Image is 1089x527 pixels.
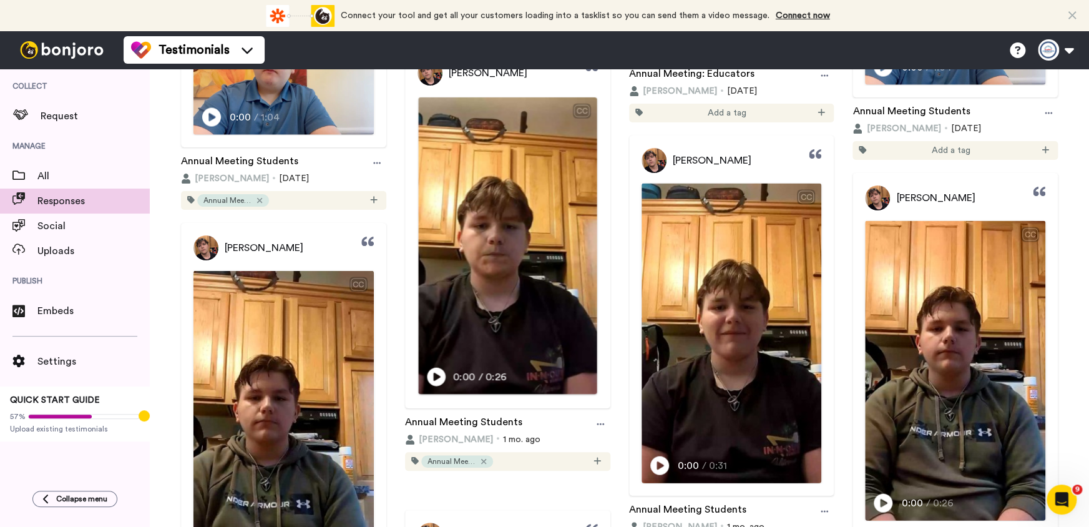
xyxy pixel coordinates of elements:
[56,494,107,504] span: Collapse menu
[702,458,706,473] span: /
[896,190,975,205] span: [PERSON_NAME]
[37,244,150,259] span: Uploads
[478,368,482,384] span: /
[351,278,366,290] div: CC
[139,410,150,421] div: Tooltip anchor
[37,354,150,369] span: Settings
[341,11,769,20] span: Connect your tool and get all your customers loading into a tasklist so you can send them a video...
[629,85,717,97] button: [PERSON_NAME]
[225,240,303,255] span: [PERSON_NAME]
[1047,485,1077,515] iframe: Intercom live chat
[678,458,700,473] span: 0:00
[629,85,834,97] div: [DATE]
[131,40,151,60] img: tm-color.svg
[852,104,970,122] a: Annual Meeting Students
[776,11,830,20] a: Connect now
[574,104,589,117] div: CC
[37,303,150,318] span: Embeds
[405,433,610,446] div: 1 mo. ago
[266,5,335,27] div: animation
[10,424,140,434] span: Upload existing testimonials
[181,172,269,185] button: [PERSON_NAME]
[932,144,970,157] span: Add a tag
[449,66,527,81] span: [PERSON_NAME]
[418,61,442,86] img: Profile Picture
[181,154,298,172] a: Annual Meeting Students
[230,109,251,124] span: 0:00
[932,495,954,510] span: 0:26
[629,66,754,85] a: Annual Meeting: Educators
[642,148,667,173] img: Profile Picture
[798,190,814,203] div: CC
[418,97,597,414] img: Video Thumbnail
[852,122,1058,135] div: [DATE]
[32,491,117,507] button: Collapse menu
[1022,228,1038,240] div: CC
[405,415,522,433] a: Annual Meeting Students
[254,109,258,124] span: /
[203,195,253,205] span: Annual Meeting (Journeys)
[485,368,507,384] span: 0:26
[673,153,751,168] span: [PERSON_NAME]
[642,183,822,503] img: Video Thumbnail
[159,41,230,59] span: Testimonials
[37,219,150,234] span: Social
[193,33,374,134] img: Video Thumbnail
[181,172,386,185] div: [DATE]
[37,169,150,184] span: All
[453,368,476,384] span: 0:00
[10,396,100,405] span: QUICK START GUIDE
[852,122,940,135] button: [PERSON_NAME]
[405,433,493,446] button: [PERSON_NAME]
[708,107,746,119] span: Add a tag
[865,185,890,210] img: Profile Picture
[629,502,746,521] a: Annual Meeting Students
[261,109,283,124] span: 1:04
[15,41,109,59] img: bj-logo-header-white.svg
[10,411,26,421] span: 57%
[1072,485,1082,495] span: 9
[427,456,477,466] span: Annual Meeting (Journeys)
[643,85,717,97] span: [PERSON_NAME]
[866,122,940,135] span: [PERSON_NAME]
[41,109,150,124] span: Request
[195,172,269,185] span: [PERSON_NAME]
[419,433,493,446] span: [PERSON_NAME]
[901,495,923,510] span: 0:00
[37,194,150,209] span: Responses
[193,235,218,260] img: Profile Picture
[925,495,930,510] span: /
[709,458,731,473] span: 0:31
